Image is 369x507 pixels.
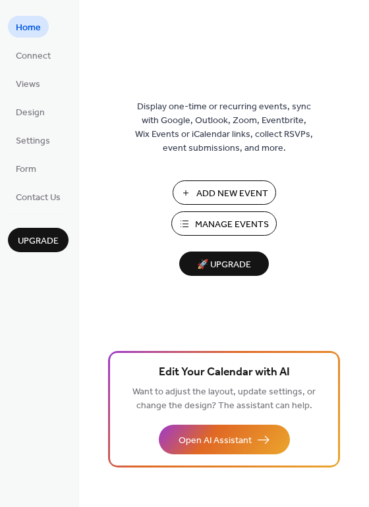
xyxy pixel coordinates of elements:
[16,191,61,205] span: Contact Us
[16,163,36,176] span: Form
[8,72,48,94] a: Views
[135,100,313,155] span: Display one-time or recurring events, sync with Google, Outlook, Zoom, Eventbrite, Wix Events or ...
[179,252,269,276] button: 🚀 Upgrade
[16,21,41,35] span: Home
[159,425,290,454] button: Open AI Assistant
[8,186,69,207] a: Contact Us
[196,187,268,201] span: Add New Event
[132,383,316,415] span: Want to adjust the layout, update settings, or change the design? The assistant can help.
[171,211,277,236] button: Manage Events
[18,234,59,248] span: Upgrade
[173,180,276,205] button: Add New Event
[187,256,261,274] span: 🚀 Upgrade
[195,218,269,232] span: Manage Events
[8,101,53,122] a: Design
[8,16,49,38] a: Home
[16,106,45,120] span: Design
[159,363,290,382] span: Edit Your Calendar with AI
[16,134,50,148] span: Settings
[8,157,44,179] a: Form
[16,49,51,63] span: Connect
[8,228,69,252] button: Upgrade
[8,44,59,66] a: Connect
[8,129,58,151] a: Settings
[179,434,252,448] span: Open AI Assistant
[16,78,40,92] span: Views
